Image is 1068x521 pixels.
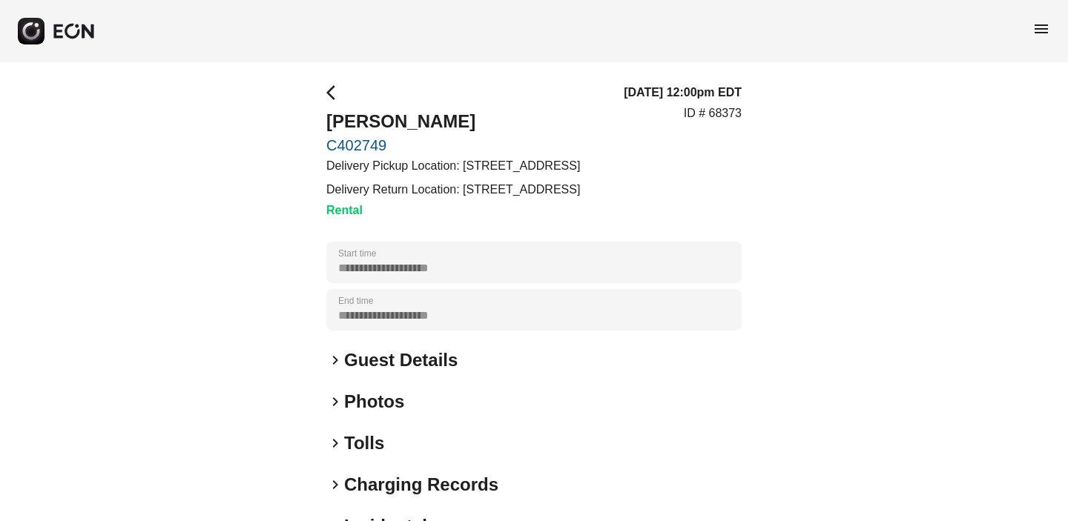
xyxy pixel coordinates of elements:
[326,110,580,133] h2: [PERSON_NAME]
[684,104,742,122] p: ID # 68373
[344,348,458,372] h2: Guest Details
[1032,20,1050,38] span: menu
[344,390,404,414] h2: Photos
[326,84,344,102] span: arrow_back_ios
[326,181,580,199] p: Delivery Return Location: [STREET_ADDRESS]
[326,157,580,175] p: Delivery Pickup Location: [STREET_ADDRESS]
[326,351,344,369] span: keyboard_arrow_right
[326,393,344,411] span: keyboard_arrow_right
[344,473,498,497] h2: Charging Records
[326,136,580,154] a: C402749
[326,202,580,219] h3: Rental
[624,84,742,102] h3: [DATE] 12:00pm EDT
[326,476,344,494] span: keyboard_arrow_right
[344,431,384,455] h2: Tolls
[326,434,344,452] span: keyboard_arrow_right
